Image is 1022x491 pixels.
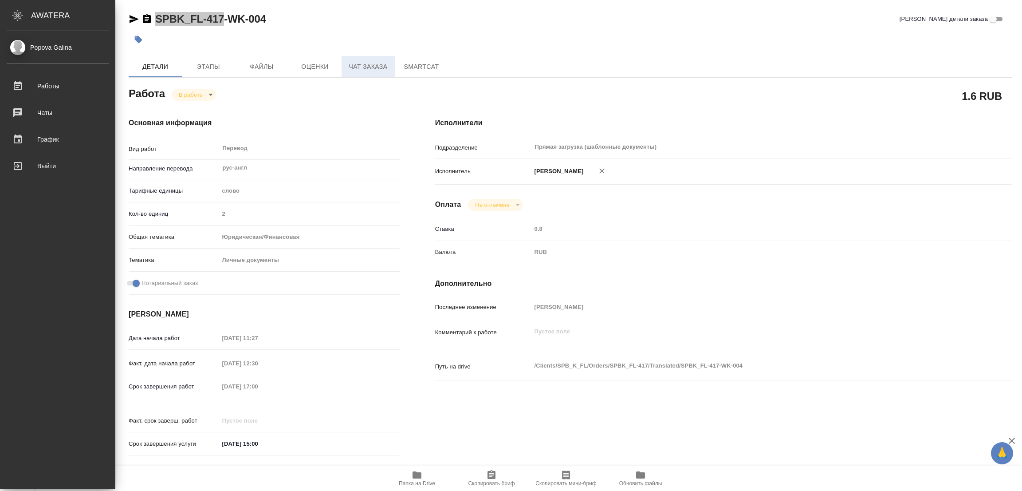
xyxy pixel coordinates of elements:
[155,13,266,25] a: SPBK_FL-417-WK-004
[219,357,297,370] input: Пустое поле
[991,442,1013,464] button: 🙏
[531,222,964,235] input: Пустое поле
[219,414,297,427] input: Пустое поле
[142,14,152,24] button: Скопировать ссылку
[619,480,662,487] span: Обновить файлы
[129,145,219,154] p: Вид работ
[219,380,297,393] input: Пустое поле
[187,61,230,72] span: Этапы
[2,75,113,97] a: Работы
[535,480,596,487] span: Скопировать мини-бриф
[435,143,531,152] p: Подразделение
[219,183,400,198] div: слово
[219,253,400,268] div: Личные документы
[592,161,612,181] button: Удалить исполнителя
[129,14,139,24] button: Скопировать ссылку для ЯМессенджера
[129,210,219,218] p: Кол-во единиц
[7,43,109,52] div: Popova Galina
[7,106,109,119] div: Чаты
[129,118,400,128] h4: Основная информация
[129,256,219,265] p: Тематика
[129,359,219,368] p: Факт. дата начала работ
[129,186,219,195] p: Тарифные единицы
[435,362,531,371] p: Путь на drive
[294,61,336,72] span: Оценки
[435,303,531,312] p: Последнее изменение
[31,7,115,24] div: AWATERA
[454,466,529,491] button: Скопировать бриф
[994,444,1010,463] span: 🙏
[134,61,177,72] span: Детали
[2,155,113,177] a: Выйти
[435,278,1012,289] h4: Дополнительно
[435,248,531,257] p: Валюта
[129,85,165,101] h2: Работа
[172,89,216,101] div: В работе
[400,61,443,72] span: SmartCat
[962,88,1002,103] h2: 1.6 RUB
[468,199,523,211] div: В работе
[399,480,435,487] span: Папка на Drive
[529,466,603,491] button: Скопировать мини-бриф
[129,416,219,425] p: Факт. срок заверш. работ
[219,437,297,450] input: ✎ Введи что-нибудь
[129,30,148,49] button: Добавить тэг
[900,15,988,24] span: [PERSON_NAME] детали заказа
[435,167,531,176] p: Исполнитель
[240,61,283,72] span: Файлы
[435,328,531,337] p: Комментарий к работе
[142,279,198,288] span: Нотариальный заказ
[435,118,1012,128] h4: Исполнители
[219,230,400,245] div: Юридическая/Финансовая
[531,301,964,313] input: Пустое поле
[468,480,515,487] span: Скопировать бриф
[129,164,219,173] p: Направление перевода
[435,199,461,210] h4: Оплата
[531,245,964,260] div: RUB
[347,61,389,72] span: Чат заказа
[219,207,400,220] input: Пустое поле
[219,332,297,344] input: Пустое поле
[603,466,678,491] button: Обновить файлы
[129,382,219,391] p: Срок завершения работ
[435,225,531,234] p: Ставка
[380,466,454,491] button: Папка на Drive
[2,128,113,150] a: График
[531,167,584,176] p: [PERSON_NAME]
[129,309,400,320] h4: [PERSON_NAME]
[7,133,109,146] div: График
[7,79,109,93] div: Работы
[472,201,512,209] button: Не оплачена
[7,159,109,173] div: Выйти
[176,91,205,99] button: В работе
[129,334,219,343] p: Дата начала работ
[129,440,219,448] p: Срок завершения услуги
[2,102,113,124] a: Чаты
[531,358,964,373] textarea: /Clients/SPB_K_FL/Orders/SPBK_FL-417/Translated/SPBK_FL-417-WK-004
[129,233,219,242] p: Общая тематика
